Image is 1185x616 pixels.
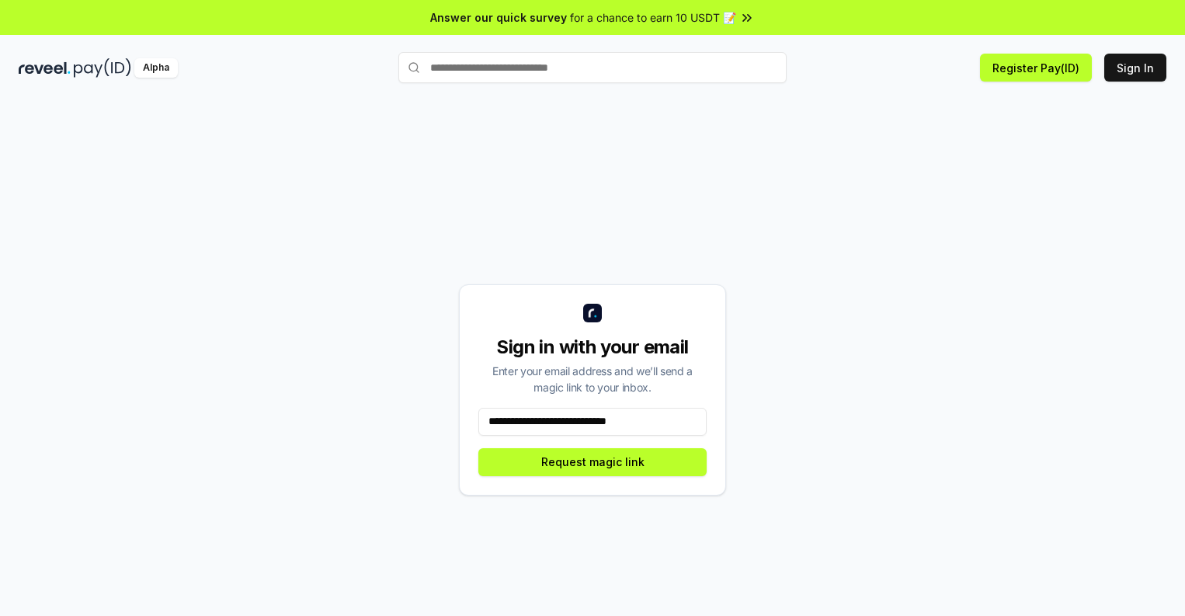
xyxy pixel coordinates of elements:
[19,58,71,78] img: reveel_dark
[430,9,567,26] span: Answer our quick survey
[1104,54,1166,82] button: Sign In
[478,363,707,395] div: Enter your email address and we’ll send a magic link to your inbox.
[134,58,178,78] div: Alpha
[570,9,736,26] span: for a chance to earn 10 USDT 📝
[583,304,602,322] img: logo_small
[478,335,707,360] div: Sign in with your email
[478,448,707,476] button: Request magic link
[980,54,1092,82] button: Register Pay(ID)
[74,58,131,78] img: pay_id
